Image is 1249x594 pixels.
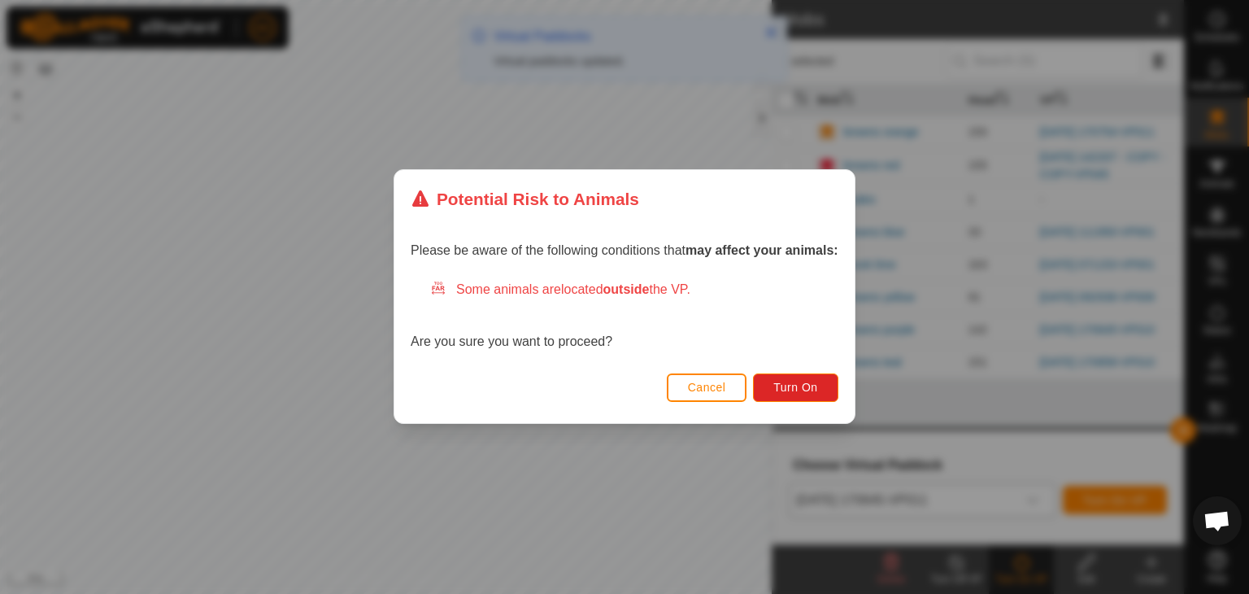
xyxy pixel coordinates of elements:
[561,283,690,297] span: located the VP.
[411,244,838,258] span: Please be aware of the following conditions that
[411,186,639,212] div: Potential Risk to Animals
[411,281,838,352] div: Are you sure you want to proceed?
[688,382,726,395] span: Cancel
[685,244,838,258] strong: may affect your animals:
[754,373,838,402] button: Turn On
[774,382,818,395] span: Turn On
[603,283,650,297] strong: outside
[430,281,838,300] div: Some animals are
[667,373,747,402] button: Cancel
[1193,496,1242,545] a: Open chat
